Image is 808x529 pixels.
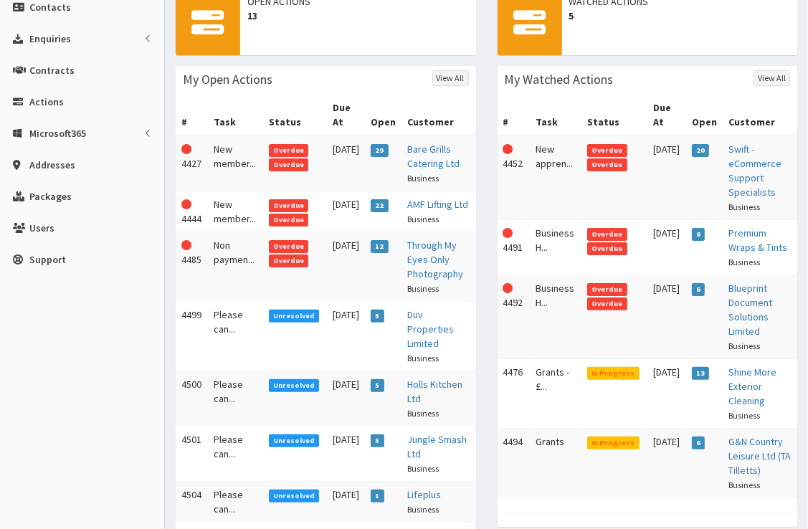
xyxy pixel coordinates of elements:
td: 4485 [176,232,208,302]
td: Business H... [530,220,581,275]
td: Non paymen... [208,232,263,302]
th: # [176,95,208,135]
th: Open [365,95,401,135]
td: New member... [208,191,263,232]
td: 4427 [176,135,208,191]
td: 4492 [498,275,530,359]
small: Business [407,283,439,294]
a: Jungle Smash Ltd [407,433,467,460]
span: Overdue [269,199,309,212]
th: Customer [723,95,797,135]
a: Swift - eCommerce Support Specialists [728,143,781,199]
span: Overdue [587,283,627,296]
th: Status [263,95,327,135]
small: Business [407,214,439,224]
td: Please can... [208,302,263,371]
span: 6 [692,228,705,241]
th: Task [530,95,581,135]
td: [DATE] [327,191,365,232]
span: 12 [371,240,389,253]
td: [DATE] [327,426,365,482]
span: 13 [247,9,469,23]
span: Support [29,253,66,266]
td: 4500 [176,371,208,426]
i: This Action is overdue! [181,240,191,250]
a: G&N Country Leisure Ltd (TA Tilletts) [728,435,791,477]
small: Business [407,463,439,474]
small: Business [407,408,439,419]
span: Overdue [587,242,627,255]
td: Please can... [208,426,263,482]
span: 20 [692,144,710,157]
span: 6 [692,283,705,296]
th: Status [581,95,647,135]
span: Overdue [587,228,627,241]
th: # [498,95,530,135]
span: Overdue [269,214,309,227]
span: Overdue [269,254,309,267]
td: 4491 [498,220,530,275]
td: 4452 [498,135,530,220]
small: Business [728,201,760,212]
th: Customer [401,95,475,135]
a: Lifeplus [407,488,441,501]
a: View All [754,70,790,86]
a: Blueprint Document Solutions Limited [728,282,772,338]
td: Please can... [208,482,263,523]
span: Microsoft365 [29,127,86,140]
a: Duv Properties Limited [407,308,454,350]
span: 22 [371,199,389,212]
td: [DATE] [327,135,365,191]
a: Bare Grills Catering Ltd [407,143,460,170]
i: This Action is overdue! [503,144,513,154]
span: Overdue [587,297,627,310]
td: [DATE] [647,429,686,498]
small: Business [407,504,439,515]
span: Addresses [29,158,75,171]
a: Through My Eyes Only Photography [407,239,463,280]
td: New appren... [530,135,581,220]
span: 13 [692,367,710,380]
td: 4499 [176,302,208,371]
td: [DATE] [647,359,686,429]
td: [DATE] [647,275,686,359]
a: Holls Kitchen Ltd [407,378,462,405]
i: This Action is overdue! [181,199,191,209]
th: Open [686,95,723,135]
a: View All [432,70,469,86]
span: Unresolved [269,490,320,502]
td: [DATE] [647,135,686,220]
span: Overdue [269,158,309,171]
span: Overdue [587,158,627,171]
td: Grants [530,429,581,498]
span: 1 [371,490,384,502]
small: Business [728,340,760,351]
h3: My Watched Actions [505,73,614,86]
i: This Action is overdue! [503,228,513,238]
th: Due At [327,95,365,135]
td: [DATE] [327,302,365,371]
span: 6 [692,437,705,449]
td: 4476 [498,359,530,429]
span: Overdue [269,144,309,157]
small: Business [407,353,439,363]
td: 4504 [176,482,208,523]
span: Users [29,221,54,234]
td: Business H... [530,275,581,359]
th: Due At [647,95,686,135]
span: Contacts [29,1,71,14]
span: 5 [371,310,384,323]
a: Shine More Exterior Cleaning [728,366,776,407]
td: Please can... [208,371,263,426]
span: Unresolved [269,310,320,323]
small: Business [407,173,439,184]
td: [DATE] [327,371,365,426]
span: Overdue [587,144,627,157]
small: Business [728,480,760,490]
span: In Progress [587,367,640,380]
td: [DATE] [327,232,365,302]
span: Enquiries [29,32,71,45]
i: This Action is overdue! [503,283,513,293]
td: [DATE] [647,220,686,275]
h3: My Open Actions [183,73,272,86]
